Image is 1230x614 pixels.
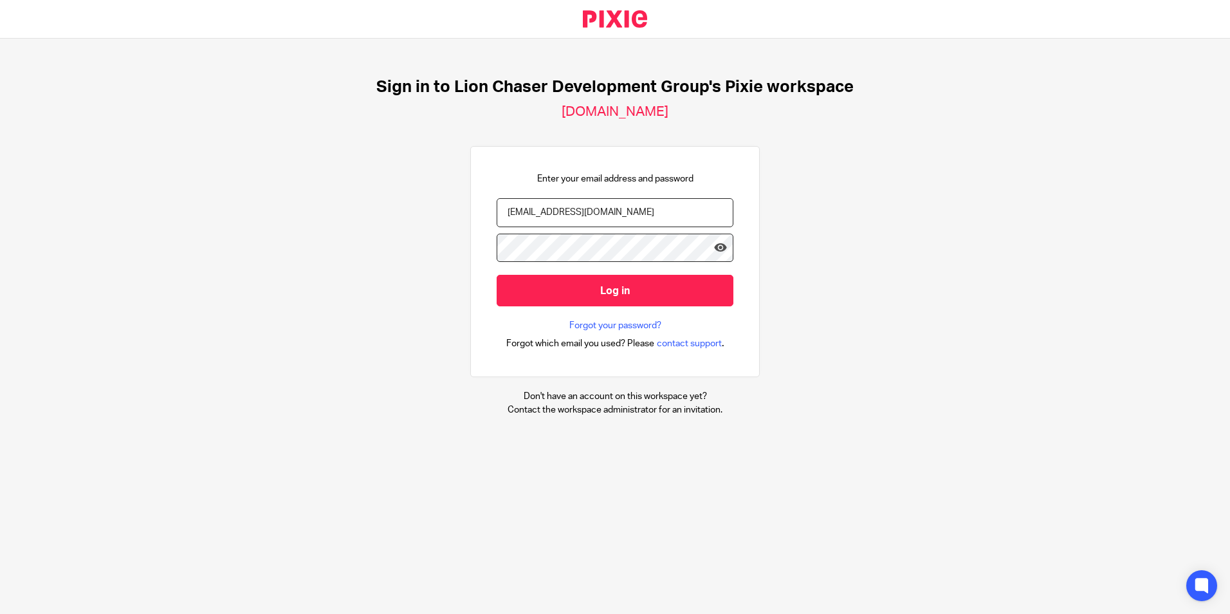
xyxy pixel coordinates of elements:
[657,337,722,350] span: contact support
[506,337,654,350] span: Forgot which email you used? Please
[569,319,661,332] a: Forgot your password?
[537,172,693,185] p: Enter your email address and password
[508,404,722,416] p: Contact the workspace administrator for an invitation.
[506,336,724,351] div: .
[497,198,733,227] input: name@example.com
[562,104,668,120] h2: [DOMAIN_NAME]
[497,275,733,306] input: Log in
[508,390,722,403] p: Don't have an account on this workspace yet?
[376,77,854,97] h1: Sign in to Lion Chaser Development Group's Pixie workspace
